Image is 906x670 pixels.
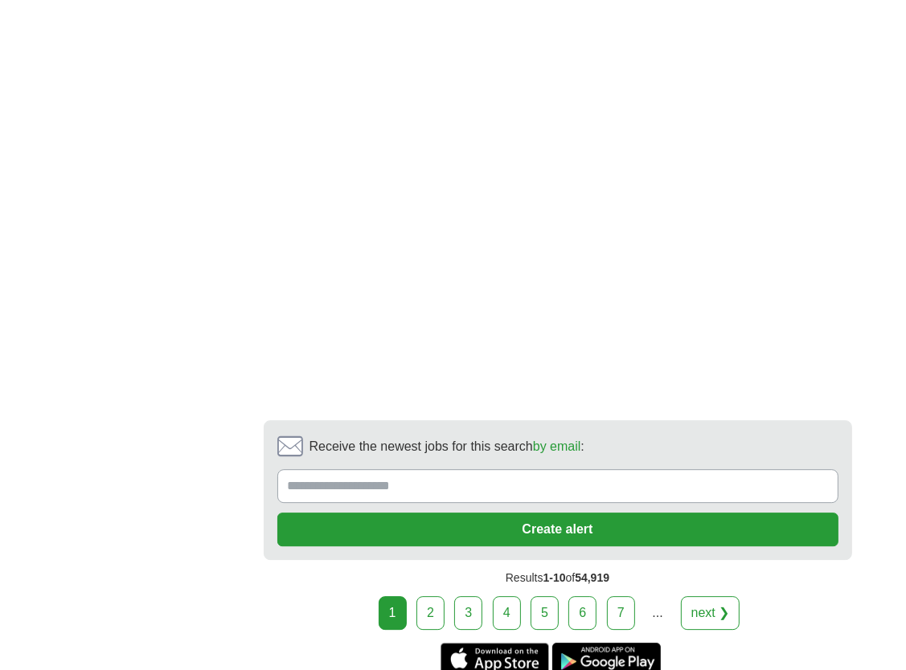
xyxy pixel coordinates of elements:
span: 54,919 [575,571,609,584]
button: Create alert [277,513,838,546]
div: Results of [264,560,852,596]
a: next ❯ [681,596,740,630]
a: 2 [416,596,445,630]
a: 4 [493,596,521,630]
div: 1 [379,596,407,630]
div: ... [642,597,674,629]
a: 5 [531,596,559,630]
iframe: Sign in with Google Dialog [576,16,890,234]
a: 7 [607,596,635,630]
a: 6 [568,596,596,630]
a: by email [533,439,581,453]
span: Receive the newest jobs for this search : [310,437,584,456]
a: 3 [454,596,482,630]
span: 1-10 [543,571,566,584]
